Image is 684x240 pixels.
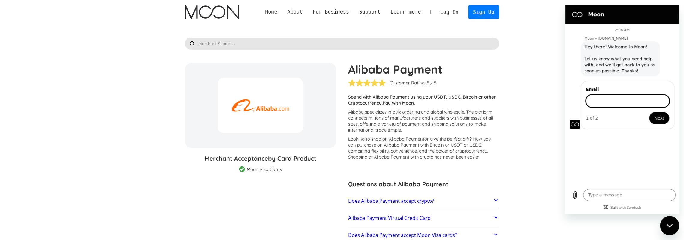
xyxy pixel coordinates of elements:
[348,212,499,224] a: Alibaba Payment Virtual Credit Card
[348,180,499,189] h3: Questions about Alibaba Payment
[390,8,421,16] div: Learn more
[468,5,499,19] a: Sign Up
[185,5,239,19] a: home
[383,100,415,106] strong: Pay with Moon.
[348,215,431,221] h2: Alibaba Payment Virtual Credit Card
[268,155,316,162] span: by Card Product
[348,63,499,76] h1: Alibaba Payment
[312,8,349,16] div: For Business
[430,80,436,86] div: / 5
[435,5,463,19] a: Log In
[260,8,282,16] a: Home
[247,166,282,172] div: Moon Visa Cards
[354,8,385,16] div: Support
[348,198,434,204] h2: Does Alibaba Payment accept crypto?
[387,80,426,86] div: - Customer Rating:
[424,136,469,142] span: or give the perfect gift
[385,8,426,16] div: Learn more
[185,38,499,50] input: Merchant Search ...
[348,94,499,106] p: Spend with Alibaba Payment using your USDT, USDC, Bitcoin or other Cryptocurrency.
[348,136,499,160] p: Looking to shop on Alibaba Payment ? Now you can purchase on Alibaba Payment with Bitcoin or USDT...
[348,232,457,238] h2: Does Alibaba Payment accept Moon Visa cards?
[308,8,354,16] div: For Business
[359,8,380,16] div: Support
[185,5,239,19] img: Moon Logo
[287,8,303,16] div: About
[185,154,336,163] h3: Merchant Acceptance
[427,80,429,86] div: 5
[660,216,679,235] iframe: Button to launch messaging window, conversation in progress
[348,195,499,207] a: Does Alibaba Payment accept crypto?
[565,5,679,214] iframe: Messaging window
[282,8,307,16] div: About
[348,109,499,133] p: Alibaba specializes in bulk ordering and global wholesale. The platform connects millions of manu...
